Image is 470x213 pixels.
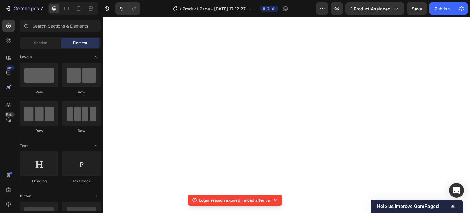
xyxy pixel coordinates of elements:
[20,143,28,149] span: Text
[103,17,470,213] iframe: Design area
[62,89,101,95] div: Row
[73,40,87,46] span: Element
[407,2,427,15] button: Save
[377,203,449,209] span: Help us improve GemPages!
[20,178,58,184] div: Heading
[20,54,32,60] span: Layout
[449,183,464,198] div: Open Intercom Messenger
[91,141,101,151] span: Toggle open
[180,6,181,12] span: /
[20,128,58,134] div: Row
[182,6,246,12] span: Product Page - [DATE] 17:12:27
[435,6,450,12] div: Publish
[20,89,58,95] div: Row
[351,6,390,12] span: 1 product assigned
[345,2,404,15] button: 1 product assigned
[34,40,47,46] span: Section
[91,191,101,201] span: Toggle open
[412,6,422,11] span: Save
[5,112,15,117] div: Beta
[429,2,455,15] button: Publish
[20,193,31,199] span: Button
[62,128,101,134] div: Row
[20,20,101,32] input: Search Sections & Elements
[91,52,101,62] span: Toggle open
[377,203,457,210] button: Show survey - Help us improve GemPages!
[199,197,270,203] p: Login session expired, reload after 5s
[62,178,101,184] div: Text Block
[267,6,276,11] span: Draft
[40,5,43,12] p: 7
[2,2,46,15] button: 7
[6,65,15,70] div: 450
[115,2,140,15] div: Undo/Redo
